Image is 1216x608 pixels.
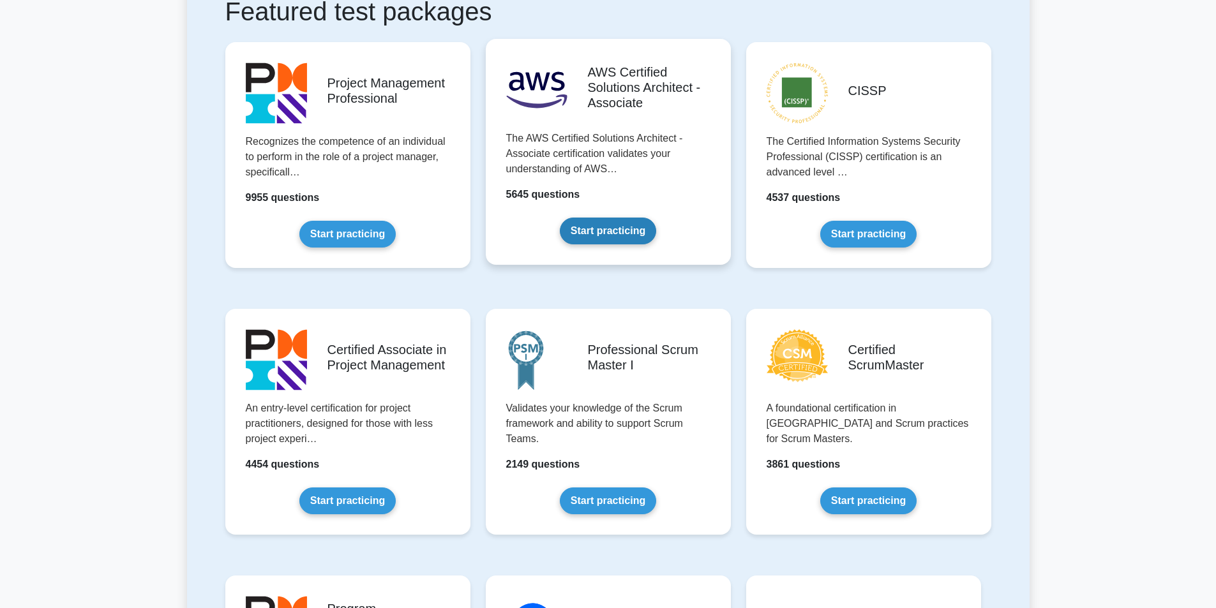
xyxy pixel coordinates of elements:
a: Start practicing [560,218,656,244]
a: Start practicing [299,221,396,248]
a: Start practicing [820,221,917,248]
a: Start practicing [560,487,656,514]
a: Start practicing [820,487,917,514]
a: Start practicing [299,487,396,514]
